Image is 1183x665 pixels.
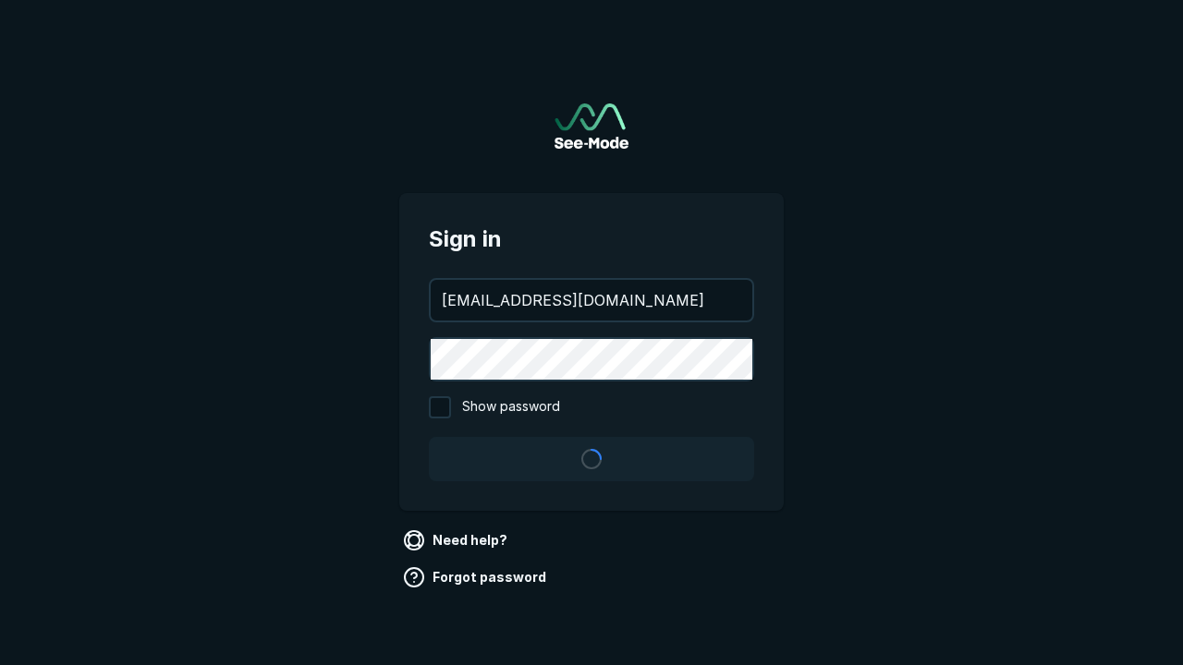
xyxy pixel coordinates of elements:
a: Go to sign in [555,103,628,149]
img: See-Mode Logo [555,103,628,149]
span: Show password [462,396,560,418]
a: Forgot password [399,562,554,592]
span: Sign in [429,223,754,256]
a: Need help? [399,526,515,555]
input: your@email.com [431,280,752,320]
